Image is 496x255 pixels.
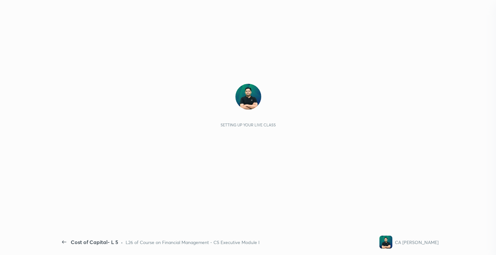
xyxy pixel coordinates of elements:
[395,239,439,246] div: CA [PERSON_NAME]
[126,239,260,246] div: L26 of Course on Financial Management - CS Executive Module I
[121,239,123,246] div: •
[379,236,392,249] img: ca7781c0cd004cf9965ef68f0d4daeb9.jpg
[71,238,118,246] div: Cost of Capital- L 5
[221,123,276,127] div: Setting up your live class
[235,84,261,110] img: ca7781c0cd004cf9965ef68f0d4daeb9.jpg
